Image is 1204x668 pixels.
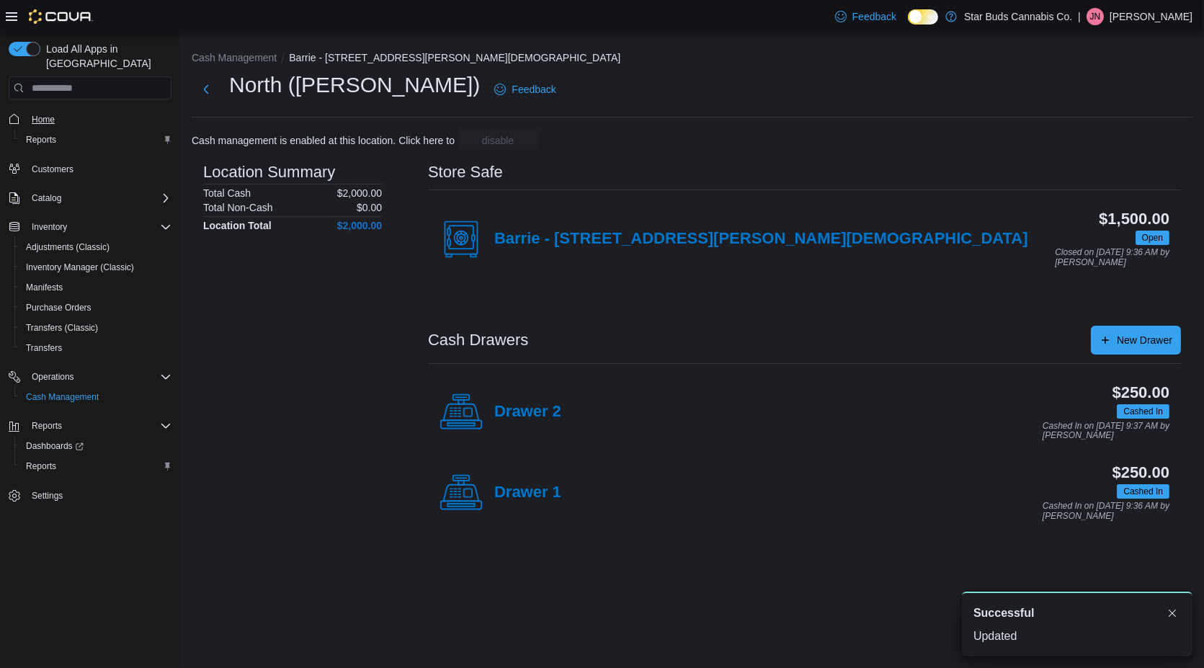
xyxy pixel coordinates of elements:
button: Reports [26,417,68,435]
a: Feedback [489,75,561,104]
span: Operations [32,371,74,383]
span: Dark Mode [908,25,909,25]
p: Cashed In on [DATE] 9:37 AM by [PERSON_NAME] [1043,422,1169,441]
a: Home [26,111,61,128]
button: Settings [3,485,177,506]
span: Cash Management [20,388,171,406]
button: Reports [14,456,177,476]
span: Feedback [512,82,556,97]
h3: Cash Drawers [428,331,528,349]
button: Catalog [3,188,177,208]
button: Manifests [14,277,177,298]
a: Adjustments (Classic) [20,239,115,256]
span: Settings [32,490,63,502]
button: Inventory Manager (Classic) [14,257,177,277]
span: Cashed In [1123,405,1163,418]
button: Inventory [3,217,177,237]
h3: Location Summary [203,164,335,181]
span: Purchase Orders [20,299,171,316]
p: $0.00 [357,202,382,213]
button: Reports [14,130,177,150]
span: Feedback [852,9,896,24]
a: Reports [20,131,62,148]
h6: Total Cash [203,187,251,199]
button: Next [192,75,220,104]
div: Jesse Norton [1087,8,1104,25]
span: Open [1142,231,1163,244]
button: Inventory [26,218,73,236]
span: Catalog [32,192,61,204]
button: Customers [3,159,177,179]
span: Cashed In [1123,485,1163,498]
a: Manifests [20,279,68,296]
span: Inventory Manager (Classic) [20,259,171,276]
a: Settings [26,487,68,504]
span: Customers [26,160,171,178]
span: Load All Apps in [GEOGRAPHIC_DATA] [40,42,171,71]
button: Home [3,108,177,129]
span: Dashboards [20,437,171,455]
span: Reports [26,417,171,435]
span: Purchase Orders [26,302,92,313]
span: JN [1090,8,1101,25]
button: Adjustments (Classic) [14,237,177,257]
a: Feedback [829,2,902,31]
span: disable [482,133,514,148]
span: Reports [32,420,62,432]
span: Transfers [26,342,62,354]
button: disable [458,129,538,152]
h4: Drawer 1 [494,484,561,502]
span: New Drawer [1117,333,1172,347]
button: Reports [3,416,177,436]
a: Transfers [20,339,68,357]
div: Updated [973,628,1181,645]
button: Operations [26,368,80,386]
span: Reports [20,458,171,475]
a: Cash Management [20,388,104,406]
button: Dismiss toast [1164,605,1181,622]
span: Cashed In [1117,404,1169,419]
h3: $250.00 [1112,384,1169,401]
button: Cash Management [192,52,277,63]
span: Dashboards [26,440,84,452]
span: Home [32,114,55,125]
button: Transfers [14,338,177,358]
p: [PERSON_NAME] [1110,8,1192,25]
button: New Drawer [1091,326,1181,355]
span: Inventory [26,218,171,236]
a: Purchase Orders [20,299,97,316]
span: Reports [26,460,56,472]
button: Transfers (Classic) [14,318,177,338]
nav: An example of EuiBreadcrumbs [192,50,1192,68]
h3: Store Safe [428,164,503,181]
button: Operations [3,367,177,387]
span: Cash Management [26,391,99,403]
span: Adjustments (Classic) [26,241,110,253]
span: Inventory [32,221,67,233]
button: Barrie - [STREET_ADDRESS][PERSON_NAME][DEMOGRAPHIC_DATA] [289,52,620,63]
span: Transfers [20,339,171,357]
nav: Complex example [9,102,171,543]
span: Customers [32,164,73,175]
h1: North ([PERSON_NAME]) [229,71,480,99]
h4: $2,000.00 [337,220,382,231]
p: $2,000.00 [337,187,382,199]
span: Settings [26,486,171,504]
span: Transfers (Classic) [20,319,171,337]
a: Dashboards [20,437,89,455]
h4: Barrie - [STREET_ADDRESS][PERSON_NAME][DEMOGRAPHIC_DATA] [494,230,1028,249]
p: Cash management is enabled at this location. Click here to [192,135,455,146]
span: Reports [26,134,56,146]
p: Star Buds Cannabis Co. [964,8,1072,25]
img: Cova [29,9,93,24]
p: | [1078,8,1081,25]
h4: Drawer 2 [494,403,561,422]
h4: Location Total [203,220,272,231]
span: Transfers (Classic) [26,322,98,334]
span: Manifests [26,282,63,293]
a: Transfers (Classic) [20,319,104,337]
a: Inventory Manager (Classic) [20,259,140,276]
span: Inventory Manager (Classic) [26,262,134,273]
span: Reports [20,131,171,148]
p: Closed on [DATE] 9:36 AM by [PERSON_NAME] [1055,248,1169,267]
